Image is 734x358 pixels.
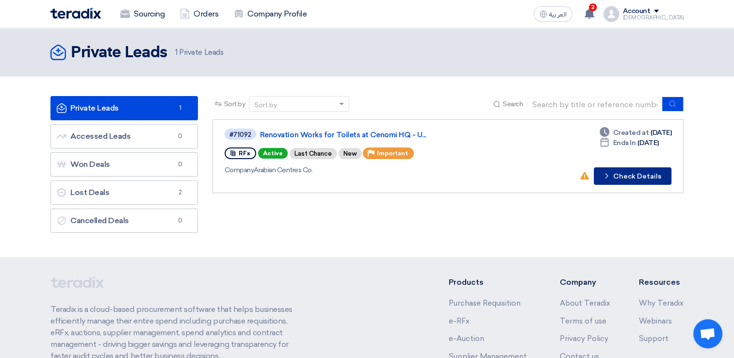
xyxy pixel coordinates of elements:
[623,15,684,20] div: [DEMOGRAPHIC_DATA]
[339,148,362,159] div: New
[594,167,671,185] button: Check Details
[600,128,671,138] div: [DATE]
[174,216,186,226] span: 0
[239,150,250,157] span: RFx
[50,124,198,148] a: Accessed Leads0
[260,130,503,139] a: Renovation Works for Toilets at Cenomi HQ - U...
[527,97,663,112] input: Search by title or reference number
[225,165,505,175] div: Arabian Centres Co.
[113,3,172,25] a: Sourcing
[559,299,610,308] a: About Teradix
[589,3,597,11] span: 3
[50,152,198,177] a: Won Deals0
[50,96,198,120] a: Private Leads1
[226,3,314,25] a: Company Profile
[174,103,186,113] span: 1
[449,334,484,343] a: e-Auction
[449,277,531,288] li: Products
[693,319,722,348] a: Open chat
[534,6,572,22] button: العربية
[174,160,186,169] span: 0
[549,11,567,18] span: العربية
[229,131,251,138] div: #71092
[503,99,523,109] span: Search
[639,299,684,308] a: Why Teradix
[225,166,254,174] span: Company
[71,43,167,63] h2: Private Leads
[50,180,198,205] a: Lost Deals2
[174,131,186,141] span: 0
[290,148,337,159] div: Last Chance
[613,138,636,148] span: Ends In
[258,148,288,159] span: Active
[600,138,659,148] div: [DATE]
[449,299,521,308] a: Purchase Requisition
[254,100,277,110] div: Sort by
[639,317,672,325] a: Webinars
[604,6,619,22] img: profile_test.png
[449,317,470,325] a: e-RFx
[224,99,245,109] span: Sort by
[175,48,178,57] span: 1
[613,128,649,138] span: Created at
[639,334,669,343] a: Support
[559,277,610,288] li: Company
[175,47,223,58] span: Private Leads
[623,7,651,16] div: Account
[559,317,606,325] a: Terms of use
[172,3,226,25] a: Orders
[174,188,186,197] span: 2
[50,209,198,233] a: Cancelled Deals0
[50,8,101,19] img: Teradix logo
[559,334,608,343] a: Privacy Policy
[639,277,684,288] li: Resources
[377,150,408,157] span: Important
